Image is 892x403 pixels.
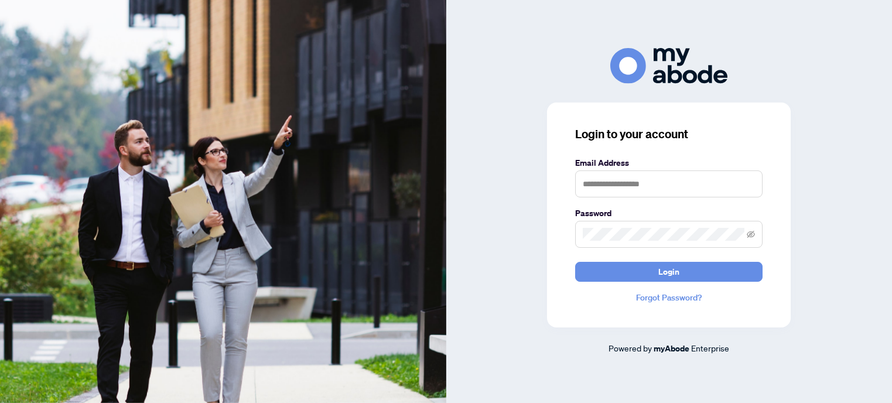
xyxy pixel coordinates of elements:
a: myAbode [654,342,689,355]
span: Powered by [609,343,652,353]
h3: Login to your account [575,126,763,142]
span: eye-invisible [747,230,755,238]
button: Login [575,262,763,282]
span: Login [658,262,679,281]
img: ma-logo [610,48,727,84]
a: Forgot Password? [575,291,763,304]
span: Enterprise [691,343,729,353]
label: Email Address [575,156,763,169]
label: Password [575,207,763,220]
